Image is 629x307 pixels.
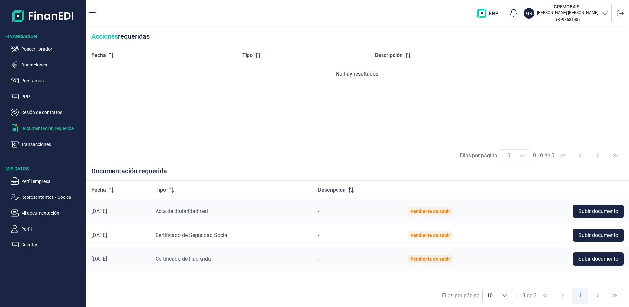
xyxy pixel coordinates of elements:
[21,225,83,233] p: Perfil
[318,208,319,214] span: -
[578,207,618,215] span: Subir documento
[11,77,83,85] button: Préstamos
[156,208,208,214] span: Acta de titularidad real
[526,10,532,17] p: GR
[11,193,83,201] button: Representantes / Socios
[537,288,553,304] button: First Page
[86,27,629,46] div: requeridas
[21,61,83,69] p: Operaciones
[21,45,83,53] p: Poseer librador
[555,288,571,304] button: Previous Page
[607,148,623,164] button: Last Page
[12,5,74,26] img: Logo de aplicación
[607,288,623,304] button: Last Page
[410,256,450,262] div: Pendiente de subir
[514,150,530,162] div: Choose
[11,109,83,116] button: Cesión de contratos
[11,177,83,185] button: Perfil empresa
[537,10,598,15] p: [PERSON_NAME] [PERSON_NAME]
[91,256,145,262] div: [DATE]
[555,148,571,164] button: First Page
[11,209,83,217] button: Mi documentación
[11,124,83,132] button: Documentación requerida
[516,293,537,298] span: 1 - 3 de 3
[497,289,513,302] div: Choose
[11,140,83,148] button: Transacciones
[573,205,624,218] button: Subir documento
[91,51,106,59] span: Fecha
[21,209,83,217] p: Mi documentación
[156,256,211,262] span: Certificado de Hacienda
[11,225,83,233] button: Perfil
[91,208,145,215] div: [DATE]
[318,232,319,238] span: -
[375,51,403,59] span: Descripción
[21,124,83,132] p: Documentación requerida
[573,252,624,266] button: Subir documento
[524,3,609,23] button: GRGREMOBA SL[PERSON_NAME] [PERSON_NAME](B79863148)
[21,193,83,201] p: Representantes / Socios
[86,167,629,181] div: Documentación requerida
[21,177,83,185] p: Perfil empresa
[537,3,598,10] h3: GREMOBA SL
[21,77,83,85] p: Préstamos
[590,148,606,164] button: Next Page
[11,93,83,101] button: PPP
[578,255,618,263] span: Subir documento
[91,186,106,194] span: Fecha
[318,256,319,262] span: -
[318,186,346,194] span: Descripción
[572,288,588,304] button: Page 1
[442,292,480,300] div: Filas por página
[11,45,83,53] button: Poseer librador
[556,17,580,22] small: Copiar cif
[410,209,450,214] div: Pendiente de subir
[533,153,554,158] span: 0 - 0 de 0
[242,51,253,59] span: Tipo
[91,232,145,239] div: [DATE]
[573,229,624,242] button: Subir documento
[578,231,618,239] span: Subir documento
[410,233,450,238] div: Pendiente de subir
[91,70,624,78] div: No hay resultados.
[91,32,118,40] span: Acciones
[21,109,83,116] p: Cesión de contratos
[11,61,83,69] button: Operaciones
[156,186,166,194] span: Tipo
[21,93,83,101] p: PPP
[572,148,588,164] button: Previous Page
[11,241,83,249] button: Cuentas
[477,9,503,18] img: erp
[21,241,83,249] p: Cuentas
[590,288,606,304] button: Next Page
[483,289,497,302] span: 10
[460,152,497,160] div: Filas por página
[21,140,83,148] p: Transacciones
[156,232,229,238] span: Certificado de Seguridad Social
